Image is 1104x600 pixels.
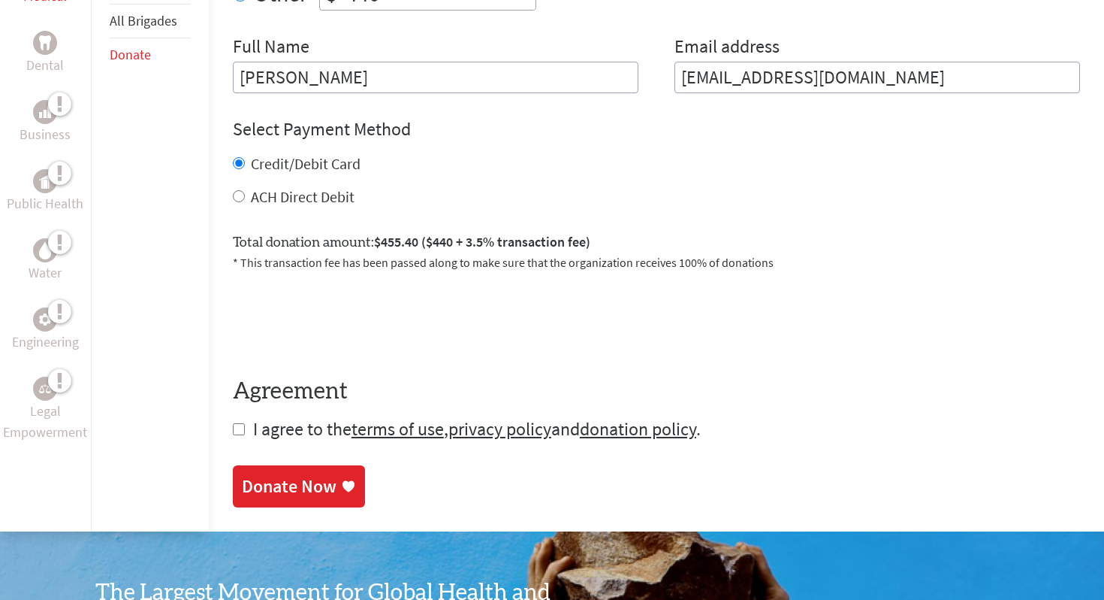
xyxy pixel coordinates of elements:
a: BusinessBusiness [20,100,71,145]
label: Email address [674,35,780,62]
li: All Brigades [110,5,191,38]
div: Engineering [33,308,57,332]
h4: Select Payment Method [233,117,1080,141]
label: ACH Direct Debit [251,187,354,206]
span: $455.40 ($440 + 3.5% transaction fee) [374,233,590,250]
a: Public HealthPublic Health [7,169,83,214]
div: Donate Now [242,474,336,498]
p: Engineering [12,332,79,353]
div: Dental [33,31,57,55]
label: Total donation amount: [233,232,590,253]
img: Dental [39,36,51,50]
p: Legal Empowerment [3,401,88,443]
a: Donate Now [233,465,365,508]
img: Engineering [39,314,51,326]
div: Legal Empowerment [33,377,57,401]
img: Legal Empowerment [39,384,51,393]
a: EngineeringEngineering [12,308,79,353]
p: Public Health [7,193,83,214]
a: All Brigades [110,12,177,29]
h4: Agreement [233,378,1080,405]
a: privacy policy [448,417,551,441]
a: WaterWater [29,238,62,283]
p: Dental [26,55,64,76]
p: Water [29,262,62,283]
a: Donate [110,46,151,63]
span: I agree to the , and . [253,417,701,441]
div: Public Health [33,169,57,193]
p: * This transaction fee has been passed along to make sure that the organization receives 100% of ... [233,253,1080,271]
img: Business [39,106,51,118]
label: Credit/Debit Card [251,154,360,173]
img: Water [39,242,51,259]
li: Donate [110,38,191,71]
a: Legal EmpowermentLegal Empowerment [3,377,88,443]
div: Business [33,100,57,124]
p: Business [20,124,71,145]
a: DentalDental [26,31,64,76]
input: Your Email [674,62,1080,93]
img: Public Health [39,174,51,189]
label: Full Name [233,35,309,62]
a: donation policy [580,417,696,441]
iframe: To enrich screen reader interactions, please activate Accessibility in Grammarly extension settings [233,289,461,348]
input: Enter Full Name [233,62,638,93]
div: Water [33,238,57,262]
a: terms of use [351,417,444,441]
